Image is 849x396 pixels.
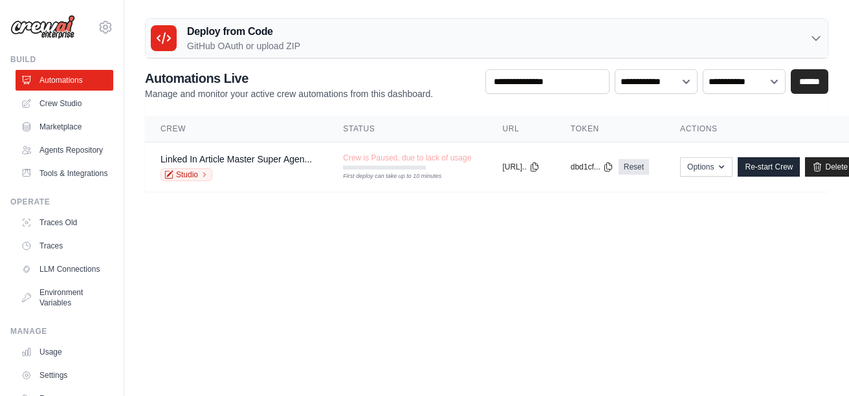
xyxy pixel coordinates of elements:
button: dbd1cf... [571,162,613,172]
a: Traces Old [16,212,113,233]
a: Usage [16,342,113,362]
a: Settings [16,365,113,386]
h3: Deploy from Code [187,24,300,39]
a: Environment Variables [16,282,113,313]
span: Crew is Paused, due to lack of usage [343,153,471,163]
div: Operate [10,197,113,207]
a: Marketplace [16,116,113,137]
a: Crew Studio [16,93,113,114]
a: Traces [16,236,113,256]
a: Studio [160,168,212,181]
a: Reset [619,159,649,175]
a: Re-start Crew [738,157,800,177]
a: Tools & Integrations [16,163,113,184]
button: Options [680,157,733,177]
p: Manage and monitor your active crew automations from this dashboard. [145,87,433,100]
a: Linked In Article Master Super Agen... [160,154,312,164]
a: LLM Connections [16,259,113,280]
div: First deploy can take up to 10 minutes [343,172,426,181]
div: Build [10,54,113,65]
th: Token [555,116,665,142]
h2: Automations Live [145,69,433,87]
a: Automations [16,70,113,91]
th: Crew [145,116,327,142]
p: GitHub OAuth or upload ZIP [187,39,300,52]
th: URL [487,116,555,142]
img: Logo [10,15,75,39]
th: Status [327,116,487,142]
div: Manage [10,326,113,336]
a: Agents Repository [16,140,113,160]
